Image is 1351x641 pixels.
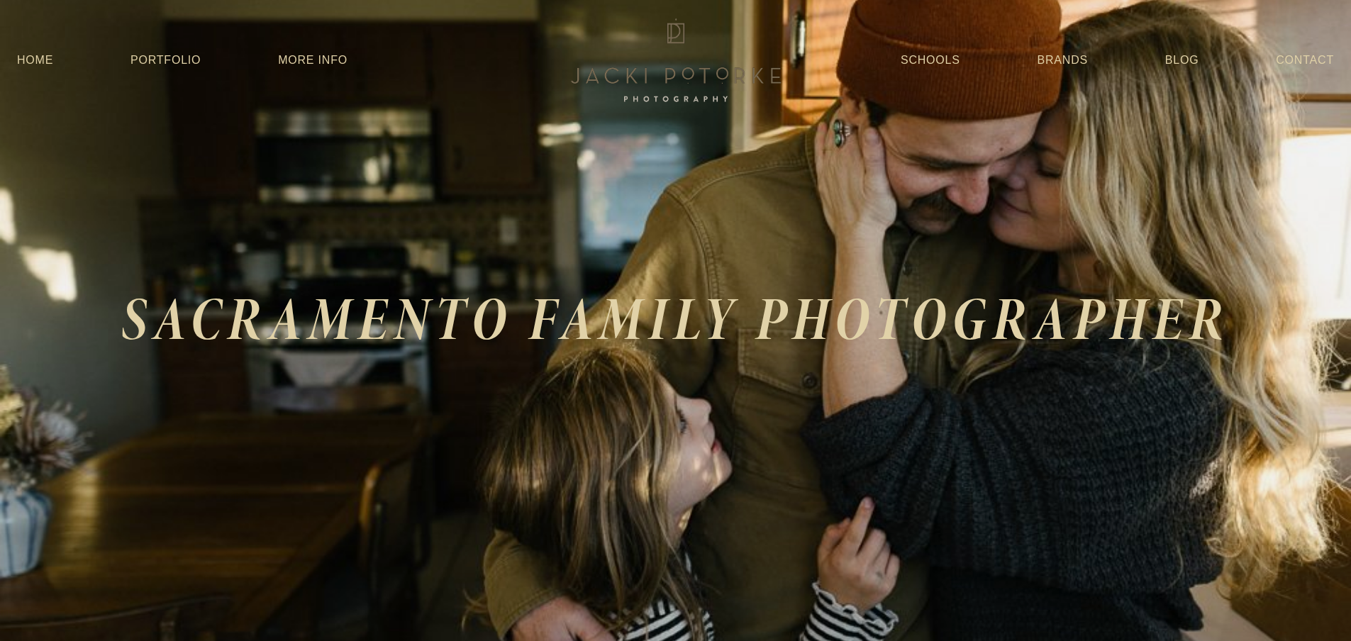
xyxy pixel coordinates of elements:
[17,48,53,73] a: Home
[130,54,201,66] a: Portfolio
[901,48,960,73] a: Schools
[1276,48,1334,73] a: Contact
[121,277,1230,359] em: SACRAMENTO FAMILY PHOTOGRAPHER
[1038,48,1088,73] a: Brands
[1165,48,1199,73] a: Blog
[562,15,789,106] img: Jacki Potorke Sacramento Family Photographer
[278,48,348,73] a: More Info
